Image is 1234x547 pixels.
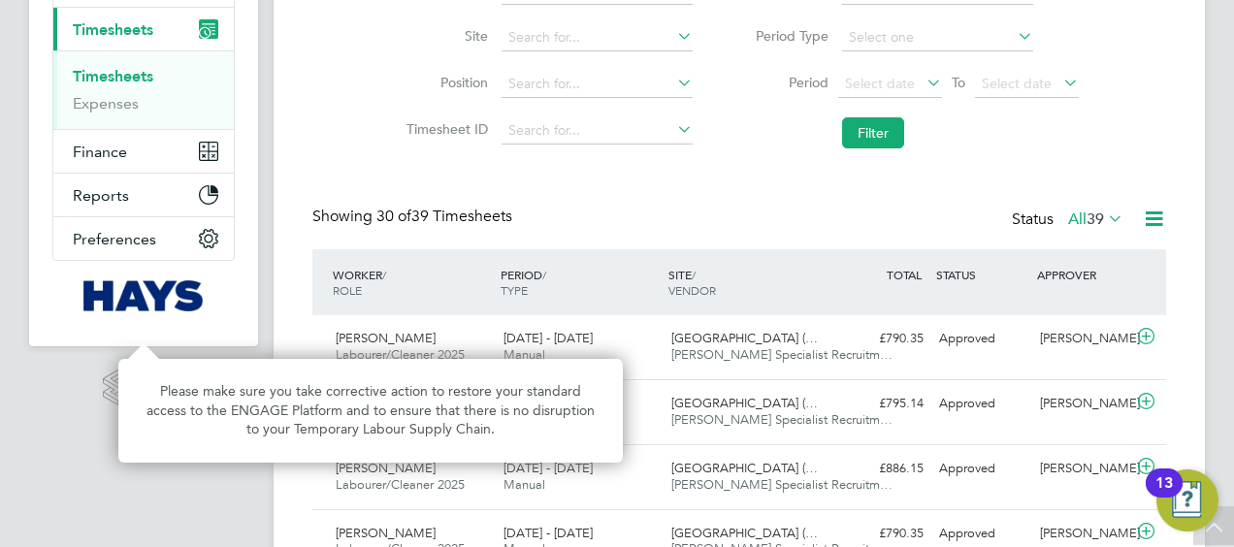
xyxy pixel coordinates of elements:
[845,75,915,92] span: Select date
[401,120,488,138] label: Timesheet ID
[741,74,828,91] label: Period
[1032,257,1133,292] div: APPROVER
[671,346,893,363] span: [PERSON_NAME] Specialist Recruitm…
[503,346,545,363] span: Manual
[931,388,1032,420] div: Approved
[542,267,546,282] span: /
[671,525,818,541] span: [GEOGRAPHIC_DATA] (…
[502,71,693,98] input: Search for...
[946,70,971,95] span: To
[501,282,528,298] span: TYPE
[73,94,139,113] a: Expenses
[1032,323,1133,355] div: [PERSON_NAME]
[73,67,153,85] a: Timesheets
[401,74,488,91] label: Position
[830,388,931,420] div: £795.14
[1012,207,1127,234] div: Status
[692,267,696,282] span: /
[931,453,1032,485] div: Approved
[1087,209,1104,229] span: 39
[496,257,664,307] div: PERIOD
[83,280,205,311] img: hays-logo-retina.png
[382,267,386,282] span: /
[671,411,893,428] span: [PERSON_NAME] Specialist Recruitm…
[830,323,931,355] div: £790.35
[1068,209,1123,229] label: All
[376,207,512,226] span: 39 Timesheets
[830,453,931,485] div: £886.15
[1156,469,1218,531] button: Open Resource Center, 13 new notifications
[931,257,1032,292] div: STATUS
[1032,388,1133,420] div: [PERSON_NAME]
[887,267,922,282] span: TOTAL
[741,27,828,45] label: Period Type
[503,330,593,346] span: [DATE] - [DATE]
[664,257,831,307] div: SITE
[842,117,904,148] button: Filter
[502,24,693,51] input: Search for...
[1032,453,1133,485] div: [PERSON_NAME]
[671,330,818,346] span: [GEOGRAPHIC_DATA] (…
[336,346,465,363] span: Labourer/Cleaner 2025
[52,280,235,311] a: Go to home page
[118,359,623,463] div: Access At Risk
[336,476,465,493] span: Labourer/Cleaner 2025
[73,186,129,205] span: Reports
[1155,483,1173,508] div: 13
[376,207,411,226] span: 30 of
[671,460,818,476] span: [GEOGRAPHIC_DATA] (…
[931,323,1032,355] div: Approved
[401,27,488,45] label: Site
[842,24,1033,51] input: Select one
[333,282,362,298] span: ROLE
[982,75,1052,92] span: Select date
[668,282,716,298] span: VENDOR
[502,117,693,145] input: Search for...
[142,382,600,439] p: Please make sure you take corrective action to restore your standard access to the ENGAGE Platfor...
[73,143,127,161] span: Finance
[503,476,545,493] span: Manual
[336,525,436,541] span: [PERSON_NAME]
[503,460,593,476] span: [DATE] - [DATE]
[336,460,436,476] span: [PERSON_NAME]
[336,330,436,346] span: [PERSON_NAME]
[328,257,496,307] div: WORKER
[73,20,153,39] span: Timesheets
[503,525,593,541] span: [DATE] - [DATE]
[312,207,516,227] div: Showing
[671,476,893,493] span: [PERSON_NAME] Specialist Recruitm…
[671,395,818,411] span: [GEOGRAPHIC_DATA] (…
[73,230,156,248] span: Preferences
